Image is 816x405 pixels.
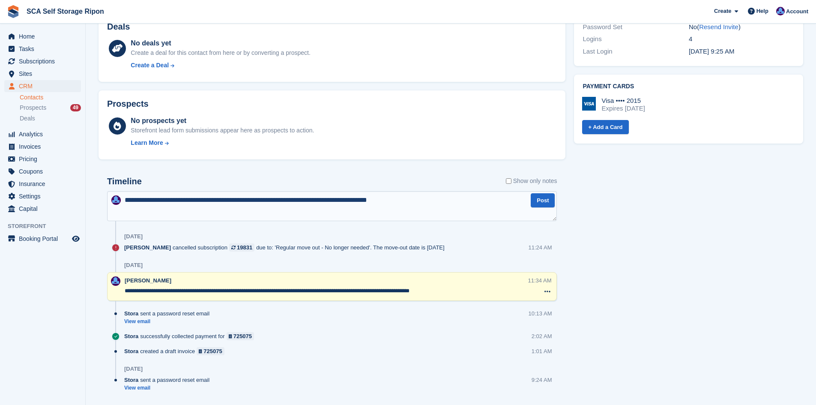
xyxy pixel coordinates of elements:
[131,138,314,147] a: Learn More
[601,97,645,105] div: Visa •••• 2015
[237,243,252,252] div: 19831
[131,61,310,70] a: Create a Deal
[124,366,143,372] div: [DATE]
[786,7,808,16] span: Account
[111,195,121,205] img: Sarah Race
[131,116,314,126] div: No prospects yet
[19,165,70,177] span: Coupons
[532,347,552,355] div: 1:01 AM
[532,376,552,384] div: 9:24 AM
[124,384,214,392] a: View email
[124,318,214,325] a: View email
[107,22,130,32] h2: Deals
[4,43,81,55] a: menu
[4,80,81,92] a: menu
[19,68,70,80] span: Sites
[529,309,552,318] div: 10:13 AM
[4,190,81,202] a: menu
[107,177,142,186] h2: Timeline
[19,190,70,202] span: Settings
[131,126,314,135] div: Storefront lead form submissions appear here as prospects to action.
[124,262,143,269] div: [DATE]
[506,177,557,186] label: Show only notes
[528,276,552,285] div: 11:34 AM
[582,97,596,111] img: Visa Logo
[697,23,741,30] span: ( )
[203,347,222,355] div: 725075
[19,30,70,42] span: Home
[506,177,511,186] input: Show only notes
[4,30,81,42] a: menu
[19,141,70,153] span: Invoices
[19,233,70,245] span: Booking Portal
[229,243,254,252] a: 19831
[71,234,81,244] a: Preview store
[20,104,46,112] span: Prospects
[124,233,143,240] div: [DATE]
[124,347,138,355] span: Stora
[19,80,70,92] span: CRM
[529,243,552,252] div: 11:24 AM
[124,243,449,252] div: cancelled subscription due to: 'Regular move out - No longer needed'. The move-out date is [DATE]
[4,165,81,177] a: menu
[583,22,688,32] div: Password Set
[111,276,120,286] img: Sarah Race
[582,120,628,134] a: + Add a Card
[4,141,81,153] a: menu
[4,68,81,80] a: menu
[131,61,169,70] div: Create a Deal
[131,138,163,147] div: Learn More
[131,38,310,48] div: No deals yet
[7,5,20,18] img: stora-icon-8386f47178a22dfd0bd8f6a31ec36ba5ce8667c1dd55bd0f319d3a0aa187defe.svg
[124,332,258,340] div: successfully collected payment for
[583,47,688,57] div: Last Login
[4,128,81,140] a: menu
[20,93,81,102] a: Contacts
[532,332,552,340] div: 2:02 AM
[20,114,35,123] span: Deals
[23,4,108,18] a: SCA Self Storage Ripon
[124,332,138,340] span: Stora
[125,277,171,284] span: [PERSON_NAME]
[19,55,70,67] span: Subscriptions
[197,347,224,355] a: 725075
[19,178,70,190] span: Insurance
[4,178,81,190] a: menu
[776,7,785,15] img: Sarah Race
[131,48,310,57] div: Create a deal for this contact from here or by converting a prospect.
[699,23,738,30] a: Resend Invite
[531,193,555,207] button: Post
[70,104,81,111] div: 49
[20,114,81,123] a: Deals
[19,128,70,140] span: Analytics
[19,153,70,165] span: Pricing
[233,332,252,340] div: 725075
[4,203,81,215] a: menu
[4,55,81,67] a: menu
[19,43,70,55] span: Tasks
[583,83,795,90] h2: Payment cards
[689,22,795,32] div: No
[124,309,214,318] div: sent a password reset email
[124,243,171,252] span: [PERSON_NAME]
[19,203,70,215] span: Capital
[124,376,138,384] span: Stora
[756,7,768,15] span: Help
[689,48,734,55] time: 2025-08-10 08:25:22 UTC
[8,222,85,231] span: Storefront
[601,105,645,112] div: Expires [DATE]
[4,233,81,245] a: menu
[20,103,81,112] a: Prospects 49
[124,309,138,318] span: Stora
[689,34,795,44] div: 4
[107,99,149,109] h2: Prospects
[714,7,731,15] span: Create
[124,347,229,355] div: created a draft invoice
[124,376,214,384] div: sent a password reset email
[227,332,254,340] a: 725075
[4,153,81,165] a: menu
[583,34,688,44] div: Logins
